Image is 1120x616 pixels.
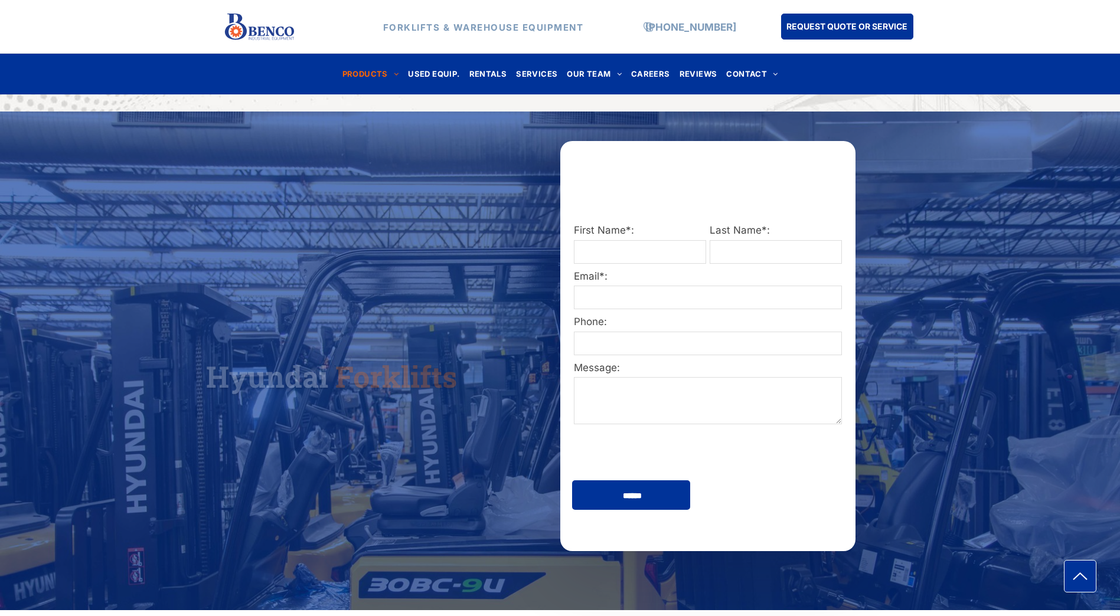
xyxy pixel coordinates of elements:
[338,66,404,82] a: PRODUCTS
[403,66,464,82] a: USED EQUIP.
[786,15,907,37] span: REQUEST QUOTE OR SERVICE
[574,223,706,238] label: First Name*:
[781,14,913,40] a: REQUEST QUOTE OR SERVICE
[562,66,626,82] a: OUR TEAM
[574,269,842,284] label: Email*:
[206,357,328,396] span: Hyundai
[645,21,736,32] a: [PHONE_NUMBER]
[574,361,842,376] label: Message:
[383,21,584,32] strong: FORKLIFTS & WAREHOUSE EQUIPMENT
[626,66,675,82] a: CAREERS
[573,432,735,474] iframe: reCAPTCHA
[574,314,842,330] label: Phone:
[675,66,722,82] a: REVIEWS
[465,66,512,82] a: RENTALS
[710,223,842,238] label: Last Name*:
[721,66,782,82] a: CONTACT
[335,357,457,396] span: Forklifts
[511,66,562,82] a: SERVICES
